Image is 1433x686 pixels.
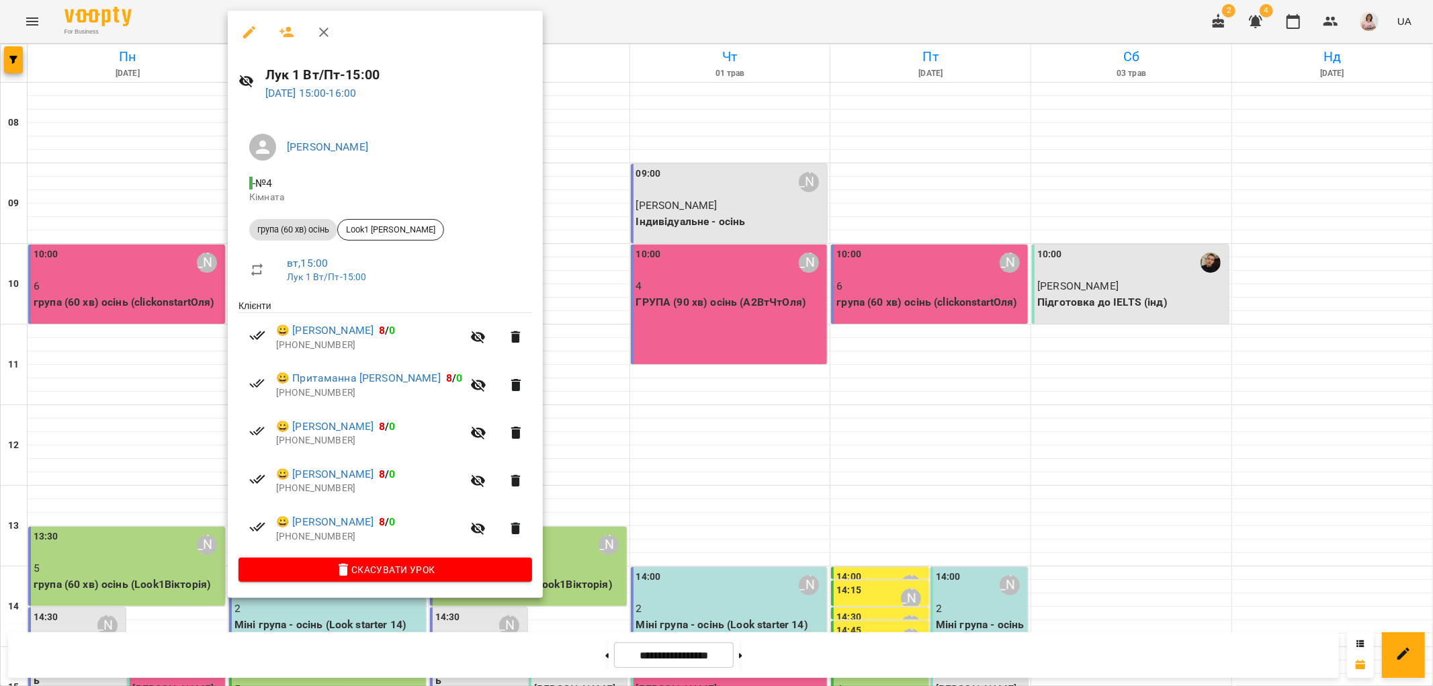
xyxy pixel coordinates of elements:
[249,562,521,578] span: Скасувати Урок
[456,372,462,384] span: 0
[249,224,337,236] span: група (60 хв) осінь
[446,372,462,384] b: /
[390,420,396,433] span: 0
[276,530,462,544] p: [PHONE_NUMBER]
[379,468,395,480] b: /
[249,191,521,204] p: Кімната
[276,419,374,435] a: 😀 [PERSON_NAME]
[249,177,275,189] span: - №4
[265,65,532,85] h6: Лук 1 Вт/Пт-15:00
[238,558,532,582] button: Скасувати Урок
[379,324,385,337] span: 8
[276,323,374,339] a: 😀 [PERSON_NAME]
[287,257,328,269] a: вт , 15:00
[379,420,385,433] span: 8
[276,466,374,482] a: 😀 [PERSON_NAME]
[390,515,396,528] span: 0
[276,482,462,495] p: [PHONE_NUMBER]
[276,514,374,530] a: 😀 [PERSON_NAME]
[276,339,462,352] p: [PHONE_NUMBER]
[249,519,265,535] svg: Візит сплачено
[338,224,443,236] span: Look1 [PERSON_NAME]
[379,515,395,528] b: /
[379,324,395,337] b: /
[446,372,452,384] span: 8
[337,219,444,241] div: Look1 [PERSON_NAME]
[379,468,385,480] span: 8
[249,327,265,343] svg: Візит сплачено
[249,376,265,392] svg: Візит сплачено
[287,140,368,153] a: [PERSON_NAME]
[287,271,367,282] a: Лук 1 Вт/Пт-15:00
[249,471,265,487] svg: Візит сплачено
[276,434,462,447] p: [PHONE_NUMBER]
[249,423,265,439] svg: Візит сплачено
[265,87,357,99] a: [DATE] 15:00-16:00
[276,386,462,400] p: [PHONE_NUMBER]
[276,370,441,386] a: 😀 Притаманна [PERSON_NAME]
[379,420,395,433] b: /
[390,468,396,480] span: 0
[238,299,532,558] ul: Клієнти
[390,324,396,337] span: 0
[379,515,385,528] span: 8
